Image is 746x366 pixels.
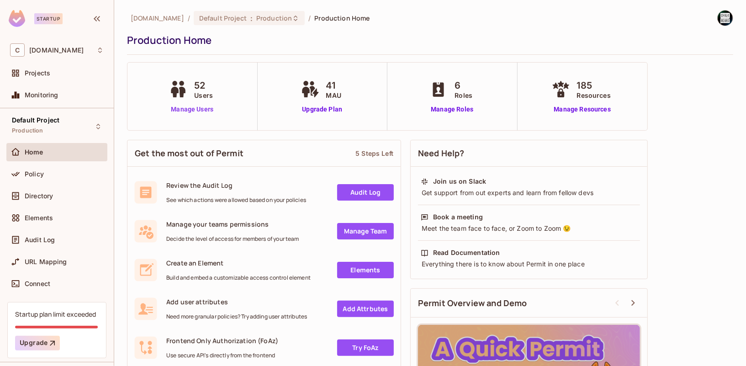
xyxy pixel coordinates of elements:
div: Join us on Slack [433,177,486,186]
a: Audit Log [337,184,394,201]
span: 6 [455,79,472,92]
span: Decide the level of access for members of your team [166,235,299,243]
div: 5 Steps Left [355,149,393,158]
div: Production Home [127,33,729,47]
span: Need more granular policies? Try adding user attributes [166,313,307,320]
span: the active workspace [131,14,184,22]
span: Create an Element [166,259,311,267]
button: Upgrade [15,336,60,350]
div: Meet the team face to face, or Zoom to Zoom 😉 [421,224,637,233]
span: Production [256,14,292,22]
span: Home [25,149,43,156]
a: Elements [337,262,394,278]
span: 52 [194,79,213,92]
span: Default Project [199,14,247,22]
span: Permit Overview and Demo [418,297,527,309]
span: Resources [577,90,611,100]
span: Build and embed a customizable access control element [166,274,311,281]
span: Use secure API's directly from the frontend [166,352,278,359]
li: / [308,14,311,22]
span: Production Home [314,14,370,22]
span: See which actions were allowed based on your policies [166,196,306,204]
div: Everything there is to know about Permit in one place [421,260,637,269]
span: Frontend Only Authorization (FoAz) [166,336,278,345]
span: Add user attributes [166,297,307,306]
div: Book a meeting [433,212,483,222]
span: Connect [25,280,50,287]
span: Production [12,127,43,134]
div: Read Documentation [433,248,500,257]
span: Default Project [12,117,59,124]
span: Manage your teams permissions [166,220,299,228]
a: Upgrade Plan [299,105,346,114]
div: Startup [34,13,63,24]
span: Monitoring [25,91,58,99]
a: Manage Roles [427,105,477,114]
span: 41 [326,79,341,92]
span: Directory [25,192,53,200]
a: Manage Team [337,223,394,239]
span: Audit Log [25,236,55,244]
img: William Connelly [718,11,733,26]
span: Get the most out of Permit [135,148,243,159]
span: Elements [25,214,53,222]
a: Manage Users [167,105,217,114]
img: SReyMgAAAABJRU5ErkJggg== [9,10,25,27]
span: MAU [326,90,341,100]
div: Get support from out experts and learn from fellow devs [421,188,637,197]
span: URL Mapping [25,258,67,265]
a: Add Attrbutes [337,301,394,317]
div: Startup plan limit exceeded [15,310,96,318]
span: Review the Audit Log [166,181,306,190]
span: Workspace: chalkboard.io [29,47,84,54]
span: Projects [25,69,50,77]
span: Policy [25,170,44,178]
span: Need Help? [418,148,465,159]
a: Try FoAz [337,339,394,356]
span: Users [194,90,213,100]
span: Roles [455,90,472,100]
span: 185 [577,79,611,92]
a: Manage Resources [550,105,615,114]
span: C [10,43,25,57]
li: / [188,14,190,22]
span: : [250,15,253,22]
